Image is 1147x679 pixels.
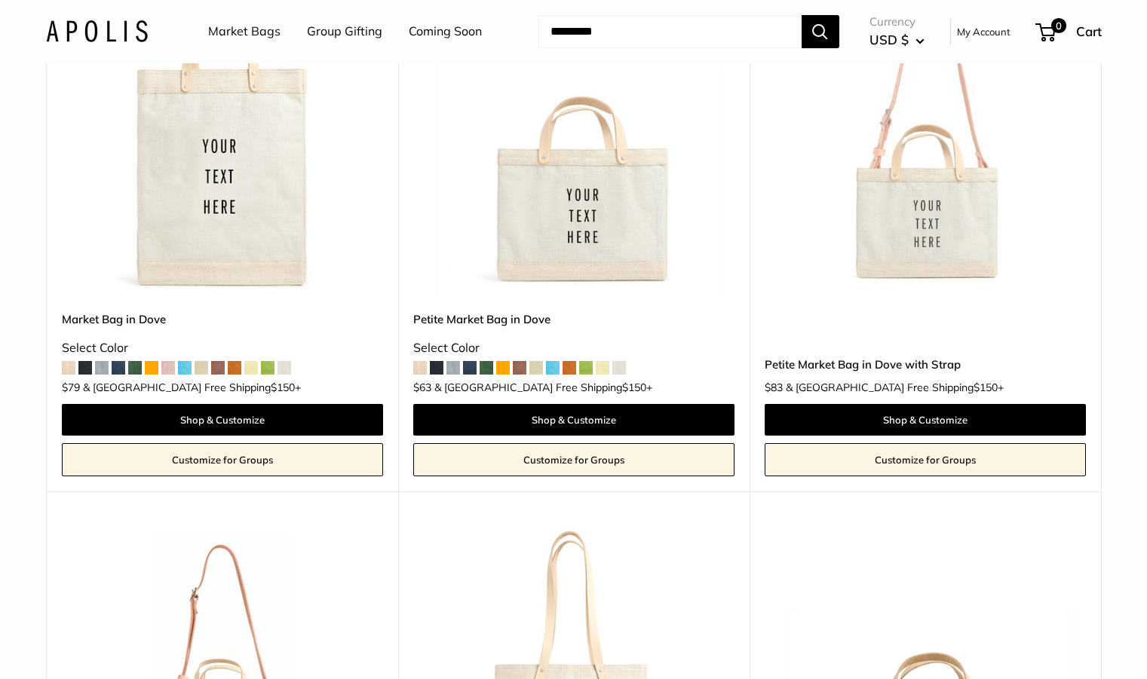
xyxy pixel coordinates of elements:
[413,337,735,359] div: Select Color
[869,32,909,47] span: USD $
[62,310,383,328] a: Market Bag in Dove
[413,443,735,476] a: Customize for Groups
[413,404,735,436] a: Shop & Customize
[1050,18,1066,33] span: 0
[434,382,652,393] span: & [GEOGRAPHIC_DATA] Free Shipping +
[765,404,1086,436] a: Shop & Customize
[208,20,281,43] a: Market Bags
[62,443,383,476] a: Customize for Groups
[46,20,148,42] img: Apolis
[413,381,431,394] span: $63
[869,11,925,32] span: Currency
[413,310,735,328] a: Petite Market Bag in Dove
[765,381,783,394] span: $83
[1076,23,1102,39] span: Cart
[62,337,383,359] div: Select Color
[409,20,482,43] a: Coming Soon
[765,356,1086,373] a: Petite Market Bag in Dove with Strap
[62,381,80,394] span: $79
[62,404,383,436] a: Shop & Customize
[271,381,295,394] span: $150
[974,381,998,394] span: $150
[83,382,301,393] span: & [GEOGRAPHIC_DATA] Free Shipping +
[786,382,1004,393] span: & [GEOGRAPHIC_DATA] Free Shipping +
[538,15,802,48] input: Search...
[957,23,1011,41] a: My Account
[869,28,925,52] button: USD $
[802,15,839,48] button: Search
[622,381,646,394] span: $150
[1037,20,1102,44] a: 0 Cart
[307,20,382,43] a: Group Gifting
[765,443,1086,476] a: Customize for Groups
